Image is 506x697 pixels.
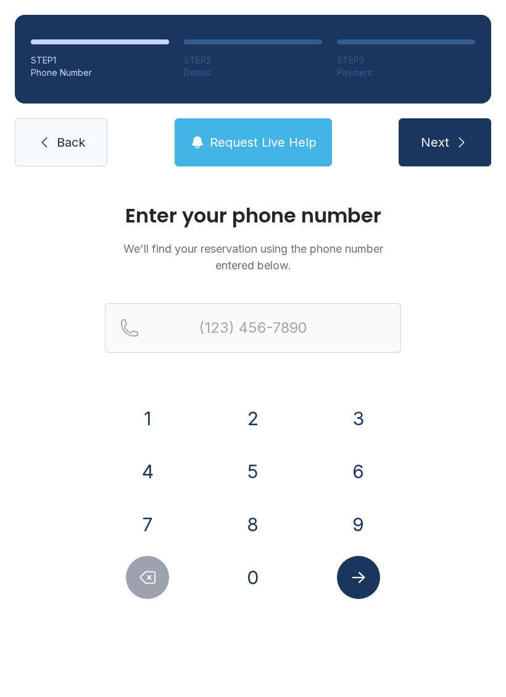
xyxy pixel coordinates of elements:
[337,503,380,546] button: 9
[337,450,380,493] button: 6
[126,503,169,546] button: 7
[337,397,380,440] button: 3
[57,134,85,151] span: Back
[210,134,317,151] span: Request Live Help
[105,206,401,226] h1: Enter your phone number
[184,54,322,67] div: STEP 2
[337,556,380,599] button: Submit lookup form
[126,556,169,599] button: Delete number
[105,240,401,274] p: We'll find your reservation using the phone number entered below.
[126,397,169,440] button: 1
[231,450,275,493] button: 5
[231,397,275,440] button: 2
[337,54,475,67] div: STEP 3
[31,67,169,79] div: Phone Number
[31,54,169,67] div: STEP 1
[421,134,449,151] span: Next
[231,556,275,599] button: 0
[105,303,401,353] input: Reservation phone number
[184,67,322,79] div: Details
[337,67,475,79] div: Payment
[231,503,275,546] button: 8
[126,450,169,493] button: 4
